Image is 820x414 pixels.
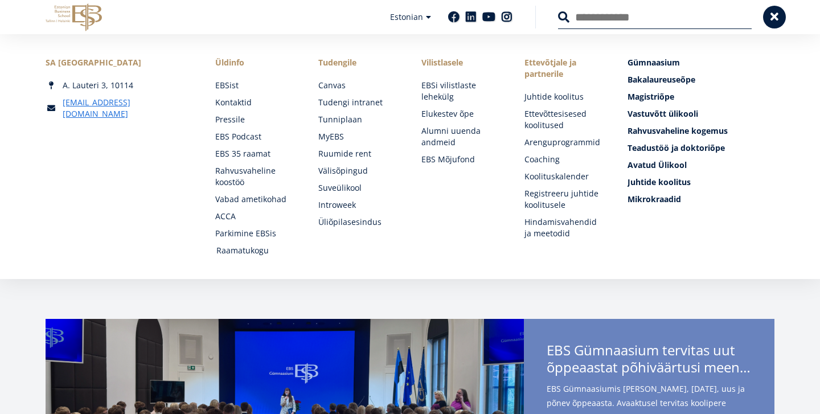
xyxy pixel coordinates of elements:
a: Teadustöö ja doktoriõpe [628,142,774,154]
a: [EMAIL_ADDRESS][DOMAIN_NAME] [63,97,192,120]
span: Üldinfo [215,57,296,68]
span: Bakalaureuseõpe [628,74,695,85]
span: Avatud Ülikool [628,159,687,170]
a: Kontaktid [215,97,296,108]
a: Avatud Ülikool [628,159,774,171]
a: MyEBS [318,131,399,142]
a: Instagram [501,11,512,23]
a: EBS Mõjufond [421,154,502,165]
a: Gümnaasium [628,57,774,68]
a: Tudengi intranet [318,97,399,108]
a: Elukestev õpe [421,108,502,120]
a: Suveülikool [318,182,399,194]
a: Introweek [318,199,399,211]
a: Raamatukogu [216,245,297,256]
a: Linkedin [465,11,477,23]
a: Canvas [318,80,399,91]
a: Tunniplaan [318,114,399,125]
a: Registreeru juhtide koolitusele [524,188,605,211]
a: Bakalaureuseõpe [628,74,774,85]
a: Koolituskalender [524,171,605,182]
a: Facebook [448,11,460,23]
a: EBSist [215,80,296,91]
a: Välisõpingud [318,165,399,177]
span: Magistriõpe [628,91,674,102]
a: Ettevõttesisesed koolitused [524,108,605,131]
a: Pressile [215,114,296,125]
a: Vabad ametikohad [215,194,296,205]
a: Hindamisvahendid ja meetodid [524,216,605,239]
a: Üliõpilasesindus [318,216,399,228]
span: Gümnaasium [628,57,680,68]
div: SA [GEOGRAPHIC_DATA] [46,57,192,68]
a: ACCA [215,211,296,222]
span: Vastuvõtt ülikooli [628,108,698,119]
a: Mikrokraadid [628,194,774,205]
a: Ruumide rent [318,148,399,159]
div: A. Lauteri 3, 10114 [46,80,192,91]
a: EBS 35 raamat [215,148,296,159]
a: Vastuvõtt ülikooli [628,108,774,120]
a: Juhtide koolitus [524,91,605,103]
a: Rahvusvaheline koostöö [215,165,296,188]
a: Arenguprogrammid [524,137,605,148]
span: Ettevõtjale ja partnerile [524,57,605,80]
a: EBS Podcast [215,131,296,142]
a: Tudengile [318,57,399,68]
a: Magistriõpe [628,91,774,103]
a: Juhtide koolitus [628,177,774,188]
a: Parkimine EBSis [215,228,296,239]
a: Alumni uuenda andmeid [421,125,502,148]
span: õppeaastat põhiväärtusi meenutades [547,359,752,376]
a: Youtube [482,11,495,23]
a: Rahvusvaheline kogemus [628,125,774,137]
span: Vilistlasele [421,57,502,68]
span: Rahvusvaheline kogemus [628,125,728,136]
span: Mikrokraadid [628,194,681,204]
span: Juhtide koolitus [628,177,691,187]
a: EBSi vilistlaste lehekülg [421,80,502,103]
span: EBS Gümnaasium tervitas uut [547,342,752,379]
a: Coaching [524,154,605,165]
span: Teadustöö ja doktoriõpe [628,142,725,153]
